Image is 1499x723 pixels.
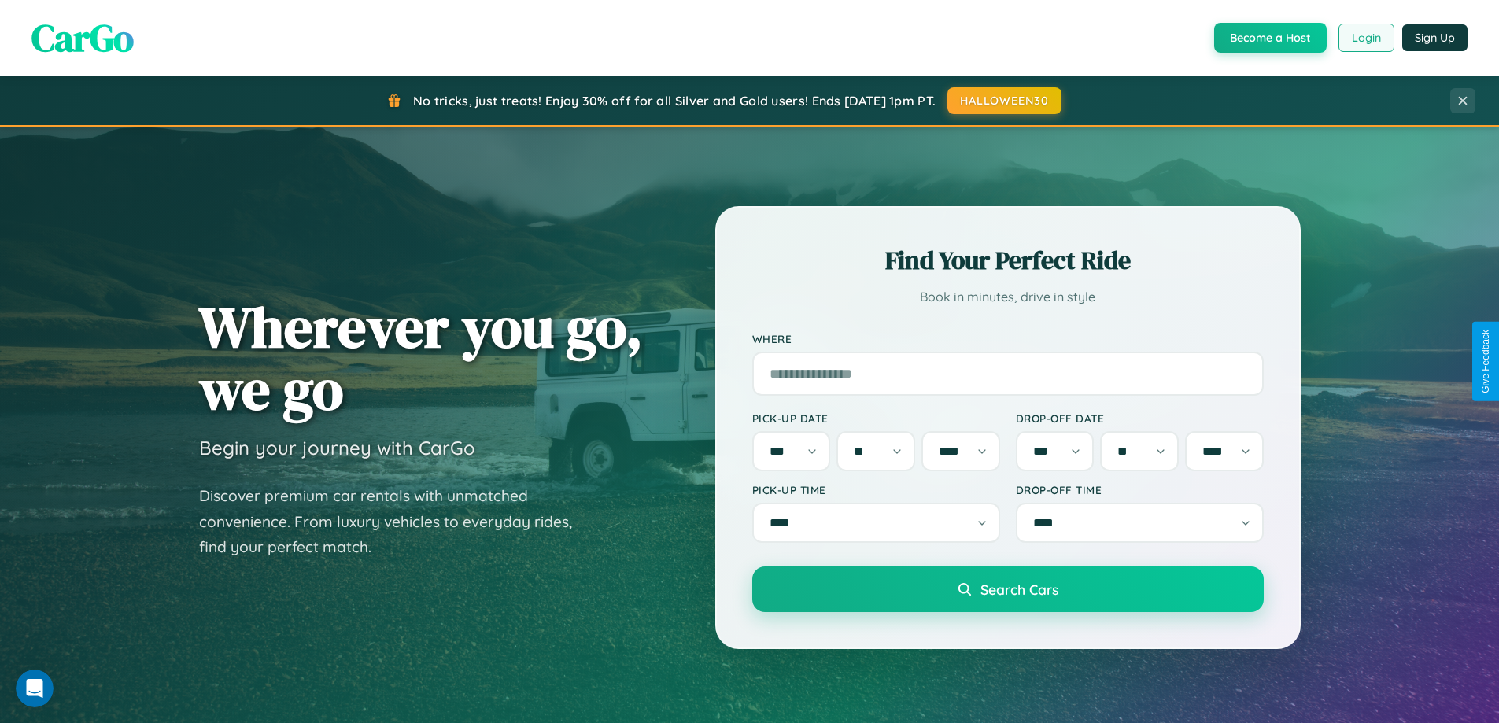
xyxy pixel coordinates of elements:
[752,286,1264,308] p: Book in minutes, drive in style
[1214,23,1327,53] button: Become a Host
[752,483,1000,496] label: Pick-up Time
[199,296,643,420] h1: Wherever you go, we go
[752,566,1264,612] button: Search Cars
[752,243,1264,278] h2: Find Your Perfect Ride
[199,483,593,560] p: Discover premium car rentals with unmatched convenience. From luxury vehicles to everyday rides, ...
[1016,411,1264,425] label: Drop-off Date
[16,670,54,707] iframe: Intercom live chat
[1016,483,1264,496] label: Drop-off Time
[1402,24,1468,51] button: Sign Up
[1480,330,1491,393] div: Give Feedback
[752,332,1264,345] label: Where
[413,93,936,109] span: No tricks, just treats! Enjoy 30% off for all Silver and Gold users! Ends [DATE] 1pm PT.
[752,411,1000,425] label: Pick-up Date
[1338,24,1394,52] button: Login
[199,436,475,459] h3: Begin your journey with CarGo
[947,87,1061,114] button: HALLOWEEN30
[31,12,134,64] span: CarGo
[980,581,1058,598] span: Search Cars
